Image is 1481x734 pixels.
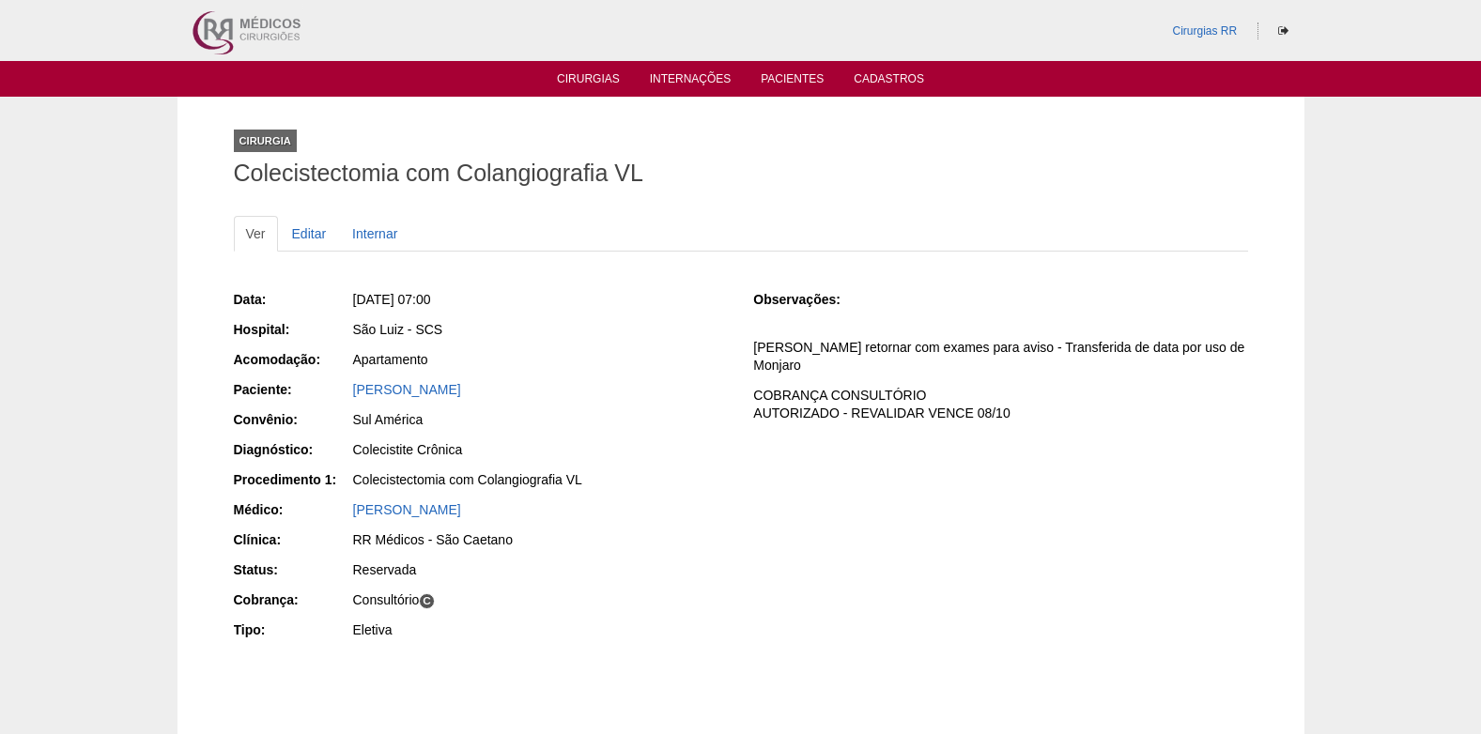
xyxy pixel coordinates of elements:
i: Sair [1278,25,1288,37]
div: RR Médicos - São Caetano [353,530,728,549]
a: [PERSON_NAME] [353,502,461,517]
div: Cobrança: [234,590,351,609]
h1: Colecistectomia com Colangiografia VL [234,161,1248,185]
div: Diagnóstico: [234,440,351,459]
a: Cirurgias RR [1172,24,1237,38]
div: Acomodação: [234,350,351,369]
p: COBRANÇA CONSULTÓRIO AUTORIZADO - REVALIDAR VENCE 08/10 [753,387,1247,422]
div: Apartamento [353,350,728,369]
div: Clínica: [234,530,351,549]
a: [PERSON_NAME] [353,382,461,397]
div: Consultório [353,590,728,609]
div: Paciente: [234,380,351,399]
span: [DATE] 07:00 [353,292,431,307]
div: Hospital: [234,320,351,339]
div: Procedimento 1: [234,470,351,489]
a: Internar [340,216,409,252]
div: Convênio: [234,410,351,429]
a: Ver [234,216,278,252]
a: Editar [280,216,339,252]
div: São Luiz - SCS [353,320,728,339]
div: Médico: [234,500,351,519]
div: Observações: [753,290,871,309]
a: Internações [650,72,732,91]
div: Sul América [353,410,728,429]
div: Reservada [353,560,728,579]
a: Cadastros [854,72,924,91]
p: [PERSON_NAME] retornar com exames para aviso - Transferida de data por uso de Monjaro [753,339,1247,375]
div: Data: [234,290,351,309]
a: Cirurgias [557,72,620,91]
span: C [419,593,435,609]
div: Eletiva [353,620,728,639]
a: Pacientes [761,72,824,91]
div: Tipo: [234,620,351,639]
div: Colecistite Crônica [353,440,728,459]
div: Status: [234,560,351,579]
div: Cirurgia [234,130,297,152]
div: Colecistectomia com Colangiografia VL [353,470,728,489]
